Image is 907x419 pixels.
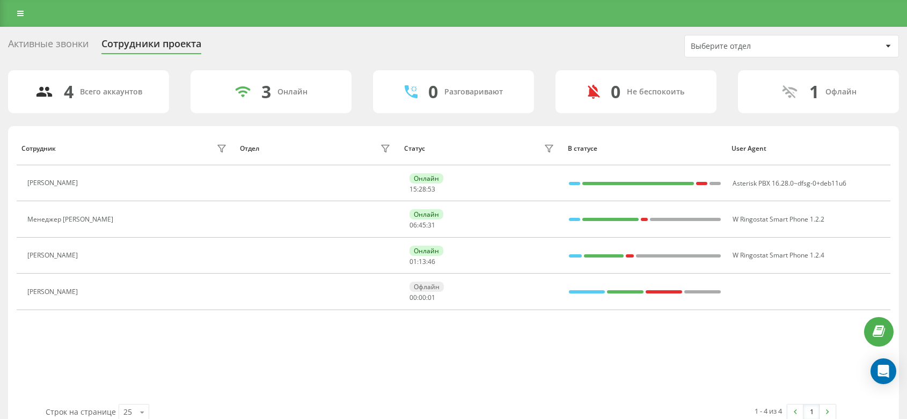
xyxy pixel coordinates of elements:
div: 0 [611,82,620,102]
span: 00 [409,293,417,302]
div: Офлайн [409,282,444,292]
div: 1 - 4 из 4 [755,406,782,416]
div: 3 [261,82,271,102]
span: 28 [419,185,426,194]
div: Онлайн [409,173,443,183]
div: Онлайн [409,246,443,256]
div: Сотрудник [21,145,56,152]
span: 53 [428,185,435,194]
div: В статусе [568,145,721,152]
div: : : [409,294,435,302]
div: [PERSON_NAME] [27,179,81,187]
div: Онлайн [409,209,443,219]
span: 01 [409,257,417,266]
div: : : [409,222,435,229]
span: 01 [428,293,435,302]
span: 00 [419,293,426,302]
span: 15 [409,185,417,194]
div: Всего аккаунтов [80,87,142,97]
div: : : [409,258,435,266]
div: Разговаривают [444,87,503,97]
span: 45 [419,220,426,230]
div: Отдел [240,145,259,152]
span: 06 [409,220,417,230]
div: [PERSON_NAME] [27,288,81,296]
div: Не беспокоить [627,87,684,97]
div: : : [409,186,435,193]
div: [PERSON_NAME] [27,252,81,259]
div: Сотрудники проекта [101,38,201,55]
div: Активные звонки [8,38,89,55]
div: 25 [123,407,132,417]
span: 13 [419,257,426,266]
div: Статус [404,145,425,152]
div: Выберите отдел [691,42,819,51]
div: 1 [809,82,819,102]
div: Онлайн [277,87,308,97]
span: 31 [428,220,435,230]
span: 46 [428,257,435,266]
span: Строк на странице [46,407,116,417]
div: 4 [64,82,74,102]
div: Менеджер [PERSON_NAME] [27,216,116,223]
div: 0 [428,82,438,102]
div: Офлайн [825,87,857,97]
span: Asterisk PBX 16.28.0~dfsg-0+deb11u6 [733,179,846,188]
div: User Agent [732,145,885,152]
div: Open Intercom Messenger [871,358,896,384]
span: W Ringostat Smart Phone 1.2.4 [733,251,824,260]
span: W Ringostat Smart Phone 1.2.2 [733,215,824,224]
